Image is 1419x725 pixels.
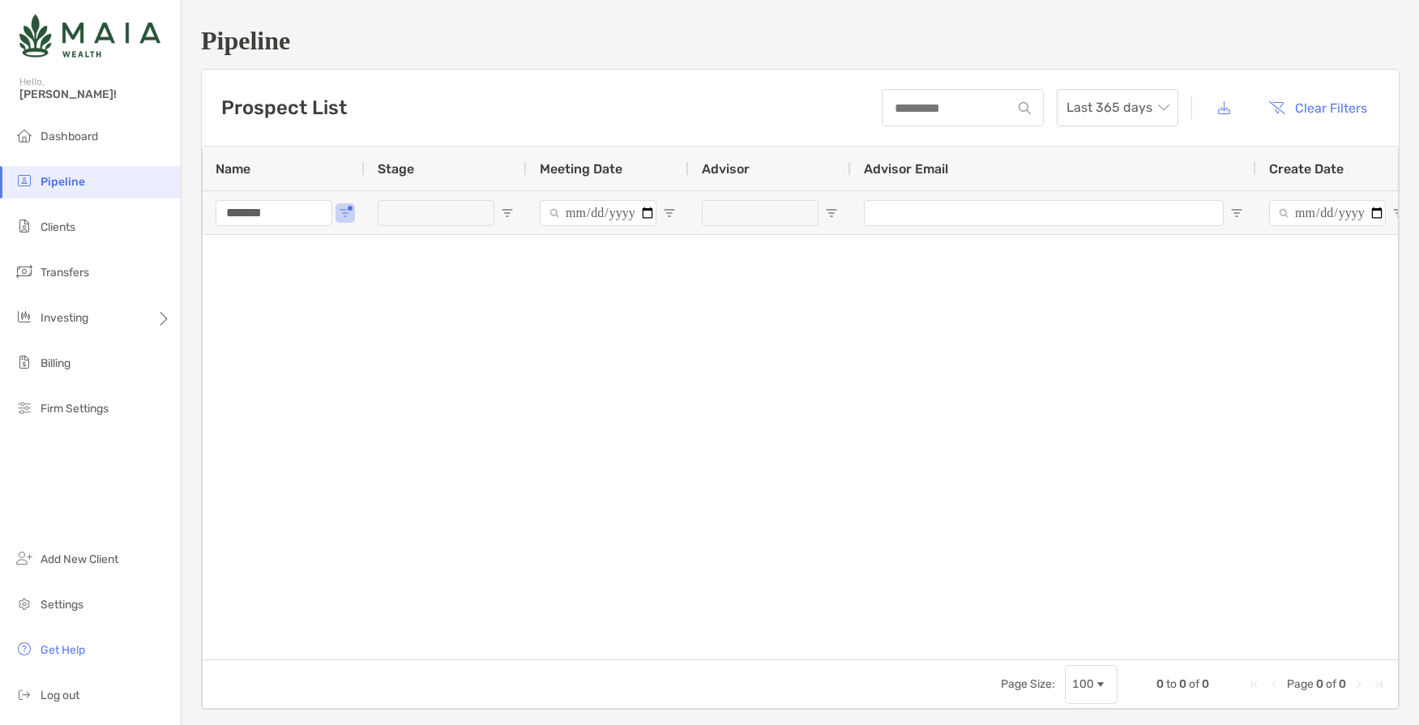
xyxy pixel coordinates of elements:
span: Create Date [1269,161,1344,177]
h3: Prospect List [221,96,347,119]
input: Name Filter Input [216,200,332,226]
img: Zoe Logo [19,6,160,65]
button: Open Filter Menu [1230,207,1243,220]
span: [PERSON_NAME]! [19,87,171,101]
span: Firm Settings [41,402,109,416]
span: of [1189,677,1199,691]
img: clients icon [15,216,34,236]
div: Next Page [1353,678,1366,691]
button: Open Filter Menu [825,207,838,220]
span: Pipeline [41,175,85,189]
button: Open Filter Menu [501,207,514,220]
span: 0 [1316,677,1323,691]
div: Page Size: [1001,677,1055,691]
img: logout icon [15,684,34,704]
span: 0 [1156,677,1164,691]
span: 0 [1339,677,1346,691]
span: Last 365 days [1066,90,1169,126]
span: Meeting Date [540,161,622,177]
span: Investing [41,311,88,325]
img: firm-settings icon [15,398,34,417]
img: get-help icon [15,639,34,659]
span: Clients [41,220,75,234]
div: Last Page [1372,678,1385,691]
input: Advisor Email Filter Input [864,200,1224,226]
input: Meeting Date Filter Input [540,200,656,226]
span: Stage [378,161,414,177]
img: pipeline icon [15,171,34,190]
img: add_new_client icon [15,548,34,568]
span: Advisor [702,161,750,177]
span: Settings [41,598,83,612]
img: dashboard icon [15,126,34,145]
span: Dashboard [41,130,98,143]
div: Previous Page [1267,678,1280,691]
span: Get Help [41,643,85,657]
div: Page Size [1065,665,1118,704]
button: Open Filter Menu [1392,207,1405,220]
span: Transfers [41,266,89,279]
span: Page [1287,677,1314,691]
h1: Pipeline [201,26,1400,56]
span: Add New Client [41,552,118,566]
span: Name [216,161,250,177]
span: to [1166,677,1177,691]
span: of [1326,677,1336,691]
img: input icon [1019,102,1031,114]
img: transfers icon [15,262,34,281]
button: Open Filter Menu [339,207,352,220]
div: 100 [1072,677,1094,691]
input: Create Date Filter Input [1269,200,1386,226]
span: Advisor Email [864,161,948,177]
span: Log out [41,689,79,702]
img: billing icon [15,352,34,372]
button: Open Filter Menu [663,207,676,220]
div: First Page [1248,678,1261,691]
button: Clear Filters [1256,90,1379,126]
span: Billing [41,356,71,370]
span: 0 [1179,677,1186,691]
span: 0 [1202,677,1209,691]
img: settings icon [15,594,34,613]
img: investing icon [15,307,34,326]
